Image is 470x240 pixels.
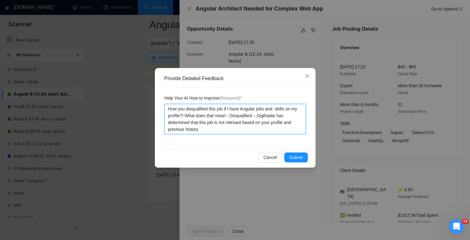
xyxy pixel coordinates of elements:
[263,154,277,161] span: Cancel
[462,219,469,224] span: 12
[299,68,315,85] button: Close
[305,74,310,79] span: close
[284,152,308,162] button: Submit
[258,152,282,162] button: Cancel
[289,154,303,161] span: Submit
[164,75,310,82] div: Provide Detailed Feedback
[220,96,240,101] span: (Required)
[164,104,306,134] textarea: How you disqualified this job if I have Angular jobs and skills on my profile?! What does that me...
[164,95,242,101] span: Help Your AI How to Improve
[449,219,464,234] iframe: Intercom live chat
